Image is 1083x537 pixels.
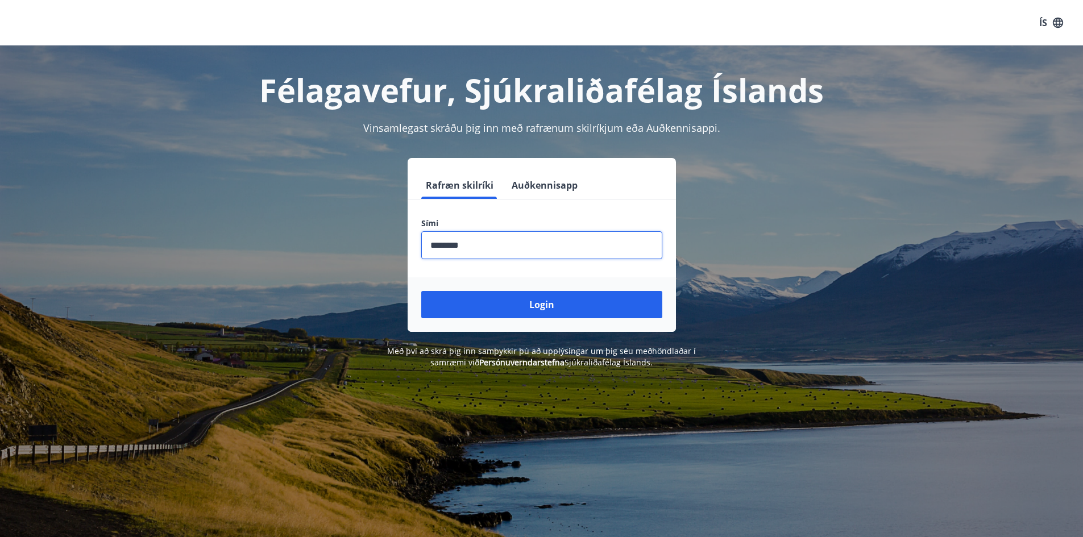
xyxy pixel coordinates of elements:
[421,218,662,229] label: Sími
[1033,13,1069,33] button: ÍS
[421,291,662,318] button: Login
[146,68,937,111] h1: Félagavefur, Sjúkraliðafélag Íslands
[363,121,720,135] span: Vinsamlegast skráðu þig inn með rafrænum skilríkjum eða Auðkennisappi.
[421,172,498,199] button: Rafræn skilríki
[479,357,565,368] a: Persónuverndarstefna
[387,345,696,368] span: Með því að skrá þig inn samþykkir þú að upplýsingar um þig séu meðhöndlaðar í samræmi við Sjúkral...
[507,172,582,199] button: Auðkennisapp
